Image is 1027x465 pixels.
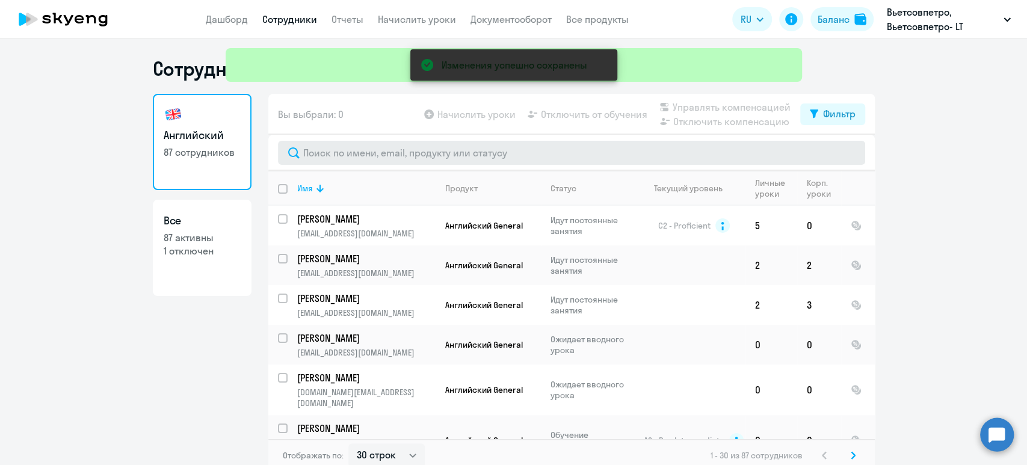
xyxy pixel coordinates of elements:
[297,422,435,435] a: [PERSON_NAME]
[206,13,248,25] a: Дашборд
[445,220,523,231] span: Английский General
[823,106,856,121] div: Фильтр
[297,268,435,279] p: [EMAIL_ADDRESS][DOMAIN_NAME]
[445,384,523,395] span: Английский General
[297,371,435,384] a: [PERSON_NAME]
[297,183,313,194] div: Имя
[164,128,241,143] h3: Английский
[153,200,251,296] a: Все87 активны1 отключен
[807,177,840,199] div: Корп. уроки
[445,183,540,194] div: Продукт
[881,5,1017,34] button: Вьетсовпетро, Вьетсовпетро- LT постоплата 80/20
[745,245,797,285] td: 2
[283,450,344,461] span: Отображать по:
[164,231,241,244] p: 87 активны
[755,177,797,199] div: Личные уроки
[551,183,576,194] div: Статус
[551,183,633,194] div: Статус
[164,105,183,124] img: english
[153,94,251,190] a: Английский87 сотрудников
[654,183,723,194] div: Текущий уровень
[797,365,841,415] td: 0
[745,206,797,245] td: 5
[818,12,850,26] div: Баланс
[445,260,523,271] span: Английский General
[551,254,633,276] p: Идут постоянные занятия
[445,300,523,310] span: Английский General
[297,422,433,435] p: [PERSON_NAME]
[797,285,841,325] td: 3
[797,206,841,245] td: 0
[445,183,478,194] div: Продукт
[297,331,435,345] a: [PERSON_NAME]
[745,365,797,415] td: 0
[297,307,435,318] p: [EMAIL_ADDRESS][DOMAIN_NAME]
[297,183,435,194] div: Имя
[164,146,241,159] p: 87 сотрудников
[887,5,999,34] p: Вьетсовпетро, Вьетсовпетро- LT постоплата 80/20
[800,103,865,125] button: Фильтр
[658,220,711,231] span: C2 - Proficient
[854,13,866,25] img: balance
[810,7,874,31] button: Балансbalance
[153,57,260,81] h1: Сотрудники
[297,331,433,345] p: [PERSON_NAME]
[797,325,841,365] td: 0
[297,228,435,239] p: [EMAIL_ADDRESS][DOMAIN_NAME]
[445,339,523,350] span: Английский General
[644,435,724,446] span: A2 - Pre-Intermediate
[442,58,587,72] div: Изменения успешно сохранены
[745,285,797,325] td: 2
[297,252,435,265] a: [PERSON_NAME]
[755,177,789,199] div: Личные уроки
[643,183,745,194] div: Текущий уровень
[278,141,865,165] input: Поиск по имени, email, продукту или статусу
[297,212,433,226] p: [PERSON_NAME]
[297,292,435,305] a: [PERSON_NAME]
[551,430,633,451] p: Обучение остановлено
[807,177,833,199] div: Корп. уроки
[164,213,241,229] h3: Все
[297,252,433,265] p: [PERSON_NAME]
[551,334,633,356] p: Ожидает вводного урока
[745,325,797,365] td: 0
[551,215,633,236] p: Идут постоянные занятия
[797,245,841,285] td: 2
[445,435,523,446] span: Английский General
[297,437,435,459] p: [DOMAIN_NAME][EMAIL_ADDRESS][DOMAIN_NAME]
[278,107,344,122] span: Вы выбрали: 0
[551,379,633,401] p: Ожидает вводного урока
[164,244,241,257] p: 1 отключен
[297,371,433,384] p: [PERSON_NAME]
[297,347,435,358] p: [EMAIL_ADDRESS][DOMAIN_NAME]
[297,387,435,408] p: [DOMAIN_NAME][EMAIL_ADDRESS][DOMAIN_NAME]
[711,450,803,461] span: 1 - 30 из 87 сотрудников
[297,292,433,305] p: [PERSON_NAME]
[297,212,435,226] a: [PERSON_NAME]
[551,294,633,316] p: Идут постоянные занятия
